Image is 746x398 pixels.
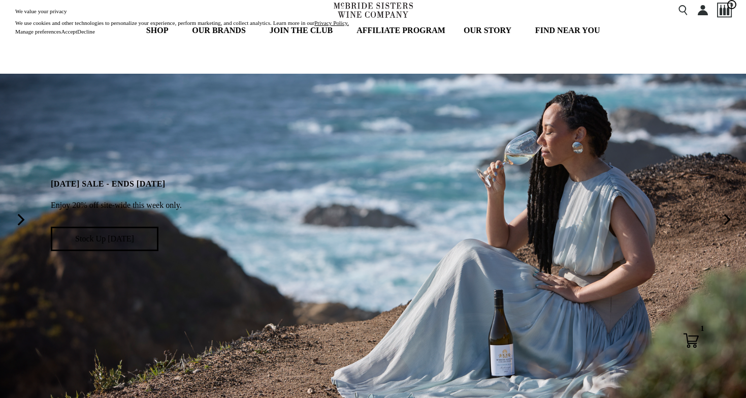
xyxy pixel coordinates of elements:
[146,24,168,37] span: SHOP
[51,179,695,189] h6: [DATE] SALE - ENDS [DATE]
[389,382,400,383] li: Page dot 4
[529,20,607,41] a: FIND NEAR YOU
[133,201,144,209] span: this
[535,24,600,37] span: FIND NEAR YOU
[717,210,736,230] button: Next
[696,323,709,335] div: 1
[263,20,345,41] a: JOIN THE CLUB
[350,20,452,41] a: AFFILIATE PROGRAM
[464,24,511,37] span: OUR STORY
[51,227,158,251] a: Stock Up [DATE]
[139,20,180,41] a: SHOP
[270,24,333,37] span: JOIN THE CLUB
[375,382,386,383] li: Page dot 3
[51,201,70,209] span: Enjoy
[57,232,152,246] span: Stock Up [DATE]
[72,201,87,209] span: 20%
[185,20,258,41] a: OUR BRANDS
[14,5,50,15] button: Mobile Menu Trigger
[457,20,524,41] a: OUR STORY
[89,201,99,209] span: off
[356,24,445,37] span: AFFILIATE PROGRAM
[192,24,246,37] span: OUR BRANDS
[146,201,164,209] span: week
[101,201,131,209] span: site-wide
[10,210,29,230] button: Previous
[166,201,182,209] span: only.
[361,382,372,383] li: Page dot 2
[346,382,358,383] li: Page dot 1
